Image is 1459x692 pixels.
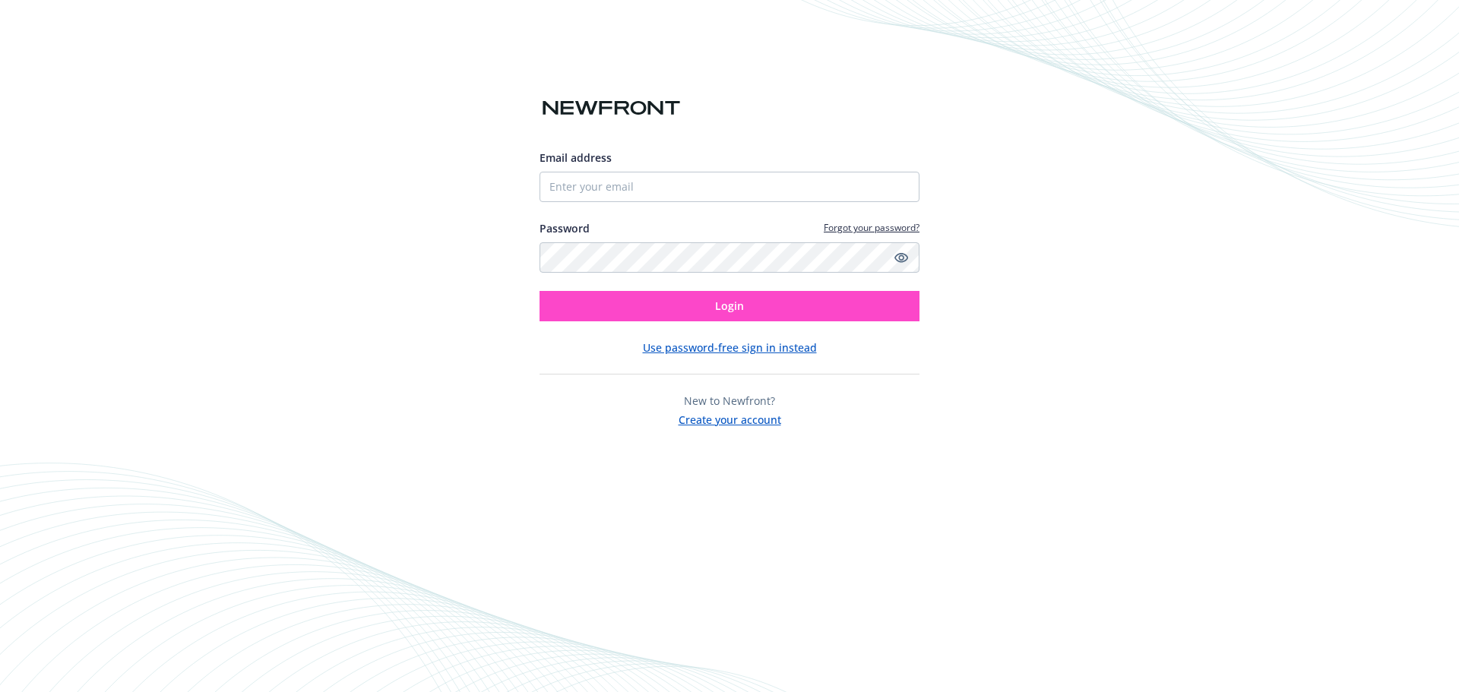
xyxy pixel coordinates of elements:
img: Newfront logo [540,95,683,122]
a: Show password [892,248,910,267]
span: Email address [540,150,612,165]
input: Enter your email [540,172,919,202]
button: Login [540,291,919,321]
a: Forgot your password? [824,221,919,234]
button: Use password-free sign in instead [643,340,817,355]
span: New to Newfront? [684,393,775,408]
button: Create your account [679,409,781,428]
input: Enter your password [540,242,919,273]
span: Login [715,299,744,313]
label: Password [540,220,590,236]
